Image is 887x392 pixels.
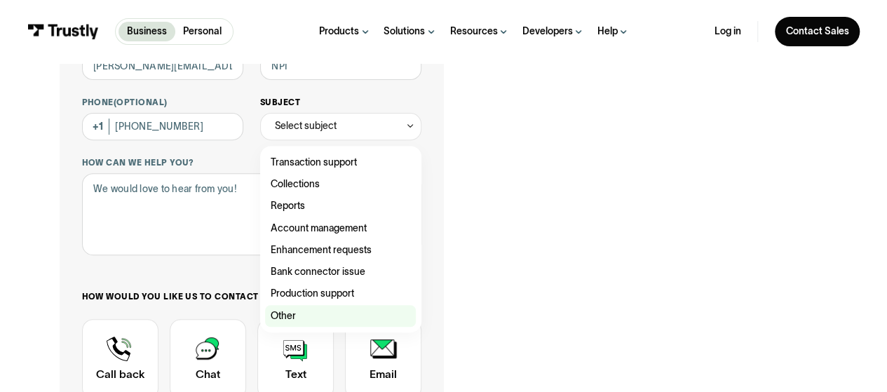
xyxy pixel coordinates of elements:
label: How can we help you? [82,157,422,168]
input: alex@mail.com [82,53,244,80]
div: Select subject [275,118,337,134]
span: (Optional) [114,97,168,107]
span: Other [271,308,296,324]
input: (555) 555-5555 [82,113,244,140]
a: Personal [175,22,230,41]
div: Contact Sales [785,25,848,38]
a: Contact Sales [775,17,860,46]
span: Transaction support [271,154,357,170]
span: Enhancement requests [271,242,372,258]
label: How would you like us to contact you? [82,291,422,302]
img: Trustly Logo [27,24,99,39]
span: Production support [271,285,354,302]
span: Reports [271,198,305,214]
span: Bank connector issue [271,264,365,280]
div: Developers [522,25,573,38]
div: Select subject [260,113,422,140]
nav: Select subject [260,140,422,332]
p: Personal [183,25,222,39]
label: Phone [82,97,244,108]
span: Collections [271,176,320,192]
div: Resources [449,25,497,38]
p: Business [127,25,167,39]
div: Help [597,25,618,38]
a: Business [119,22,175,41]
label: Subject [260,97,422,108]
div: Solutions [384,25,425,38]
input: ASPcorp [260,53,422,80]
a: Log in [715,25,741,38]
div: Products [319,25,359,38]
span: Account management [271,220,367,236]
